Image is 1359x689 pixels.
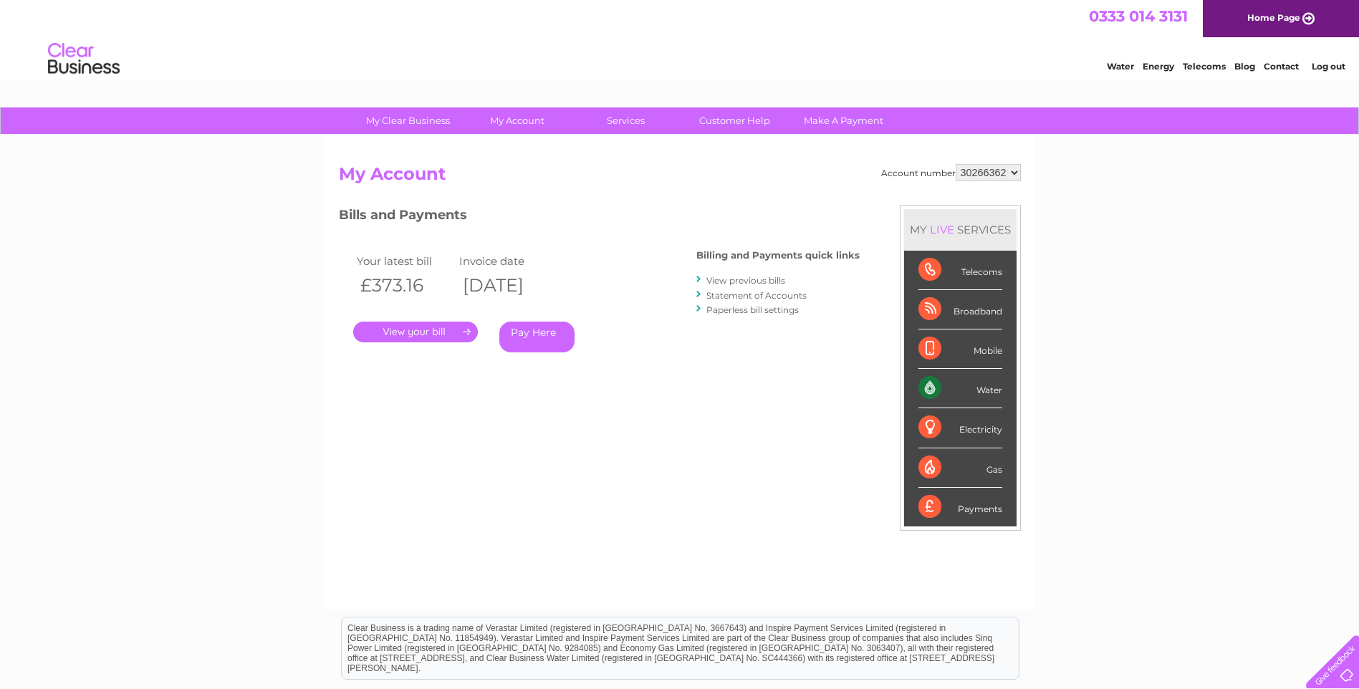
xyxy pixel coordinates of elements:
[904,209,1017,250] div: MY SERVICES
[342,8,1019,69] div: Clear Business is a trading name of Verastar Limited (registered in [GEOGRAPHIC_DATA] No. 3667643...
[927,223,957,236] div: LIVE
[918,488,1002,526] div: Payments
[1264,61,1299,72] a: Contact
[567,107,685,134] a: Services
[1234,61,1255,72] a: Blog
[339,164,1021,191] h2: My Account
[353,271,456,300] th: £373.16
[784,107,903,134] a: Make A Payment
[918,290,1002,329] div: Broadband
[458,107,576,134] a: My Account
[339,205,860,230] h3: Bills and Payments
[706,290,807,301] a: Statement of Accounts
[1312,61,1345,72] a: Log out
[1089,7,1188,25] a: 0333 014 3131
[696,250,860,261] h4: Billing and Payments quick links
[918,448,1002,488] div: Gas
[456,251,559,271] td: Invoice date
[676,107,794,134] a: Customer Help
[918,251,1002,290] div: Telecoms
[349,107,467,134] a: My Clear Business
[918,369,1002,408] div: Water
[353,322,478,342] a: .
[456,271,559,300] th: [DATE]
[353,251,456,271] td: Your latest bill
[918,329,1002,369] div: Mobile
[881,164,1021,181] div: Account number
[706,304,799,315] a: Paperless bill settings
[499,322,575,352] a: Pay Here
[1107,61,1134,72] a: Water
[706,275,785,286] a: View previous bills
[918,408,1002,448] div: Electricity
[1183,61,1226,72] a: Telecoms
[1143,61,1174,72] a: Energy
[47,37,120,81] img: logo.png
